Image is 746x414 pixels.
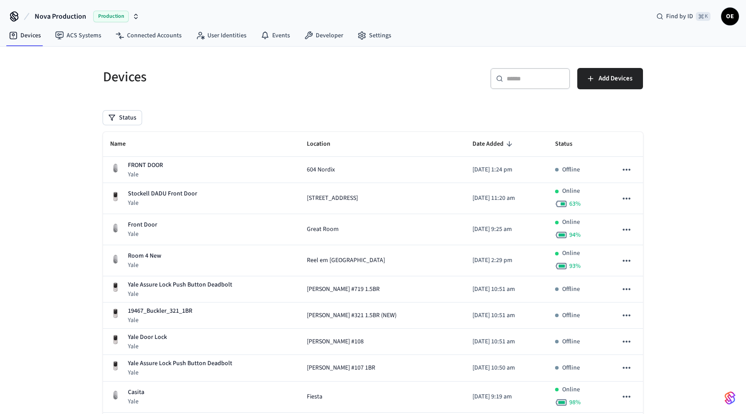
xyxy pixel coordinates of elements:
[472,256,541,265] p: [DATE] 2:29 pm
[307,337,364,346] span: [PERSON_NAME] #108
[562,363,580,373] p: Offline
[110,223,121,233] img: August Wifi Smart Lock 3rd Gen, Silver, Front
[562,165,580,175] p: Offline
[110,308,121,319] img: Yale Assure Touchscreen Wifi Smart Lock, Satin Nickel, Front
[254,28,297,44] a: Events
[128,316,192,325] p: Yale
[722,8,738,24] span: OE
[307,194,358,203] span: [STREET_ADDRESS]
[307,392,322,402] span: Fiesta
[599,73,632,84] span: Add Devices
[297,28,350,44] a: Developer
[128,388,144,397] p: Casita
[110,137,137,151] span: Name
[128,307,192,316] p: 19467_Buckler_321_1BR
[472,392,541,402] p: [DATE] 9:19 am
[562,249,580,258] p: Online
[128,161,163,170] p: FRONT DOOR
[110,282,121,293] img: Yale Assure Touchscreen Wifi Smart Lock, Satin Nickel, Front
[108,28,189,44] a: Connected Accounts
[666,12,693,21] span: Find by ID
[128,342,167,351] p: Yale
[555,137,584,151] span: Status
[128,359,232,368] p: Yale Assure Lock Push Button Deadbolt
[93,11,129,22] span: Production
[128,199,197,207] p: Yale
[128,368,232,377] p: Yale
[307,256,385,265] span: Reel em [GEOGRAPHIC_DATA]
[696,12,710,21] span: ⌘ K
[472,337,541,346] p: [DATE] 10:51 am
[472,285,541,294] p: [DATE] 10:51 am
[472,137,515,151] span: Date Added
[569,231,581,239] span: 94 %
[569,398,581,407] span: 98 %
[110,254,121,264] img: August Wifi Smart Lock 3rd Gen, Silver, Front
[110,361,121,371] img: Yale Assure Touchscreen Wifi Smart Lock, Satin Nickel, Front
[128,333,167,342] p: Yale Door Lock
[350,28,398,44] a: Settings
[110,390,121,400] img: August Wifi Smart Lock 3rd Gen, Silver, Front
[472,363,541,373] p: [DATE] 10:50 am
[307,137,342,151] span: Location
[569,262,581,271] span: 93 %
[725,391,735,405] img: SeamLogoGradient.69752ec5.svg
[562,285,580,294] p: Offline
[649,8,718,24] div: Find by ID⌘ K
[307,165,335,175] span: 604 Nordix
[128,261,161,270] p: Yale
[721,8,739,25] button: OE
[307,285,380,294] span: [PERSON_NAME] #719 1.5BR
[472,194,541,203] p: [DATE] 11:20 am
[110,163,121,173] img: August Wifi Smart Lock 3rd Gen, Silver, Front
[128,189,197,199] p: Stockell DADU Front Door
[577,68,643,89] button: Add Devices
[128,280,232,290] p: Yale Assure Lock Push Button Deadbolt
[128,230,157,239] p: Yale
[35,11,86,22] span: Nova Production
[110,191,121,202] img: Yale Assure Touchscreen Wifi Smart Lock, Satin Nickel, Front
[569,199,581,208] span: 63 %
[472,225,541,234] p: [DATE] 9:25 am
[128,170,163,179] p: Yale
[48,28,108,44] a: ACS Systems
[103,68,368,86] h5: Devices
[110,334,121,345] img: Yale Assure Touchscreen Wifi Smart Lock, Satin Nickel, Front
[562,337,580,346] p: Offline
[128,290,232,299] p: Yale
[128,251,161,261] p: Room 4 New
[562,187,580,196] p: Online
[472,165,541,175] p: [DATE] 1:24 pm
[307,363,375,373] span: [PERSON_NAME] #107 1BR
[307,311,397,320] span: [PERSON_NAME] #321 1.5BR (NEW)
[2,28,48,44] a: Devices
[103,111,142,125] button: Status
[307,225,339,234] span: Great Room
[562,218,580,227] p: Online
[472,311,541,320] p: [DATE] 10:51 am
[189,28,254,44] a: User Identities
[562,311,580,320] p: Offline
[128,397,144,406] p: Yale
[562,385,580,394] p: Online
[128,220,157,230] p: Front Door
